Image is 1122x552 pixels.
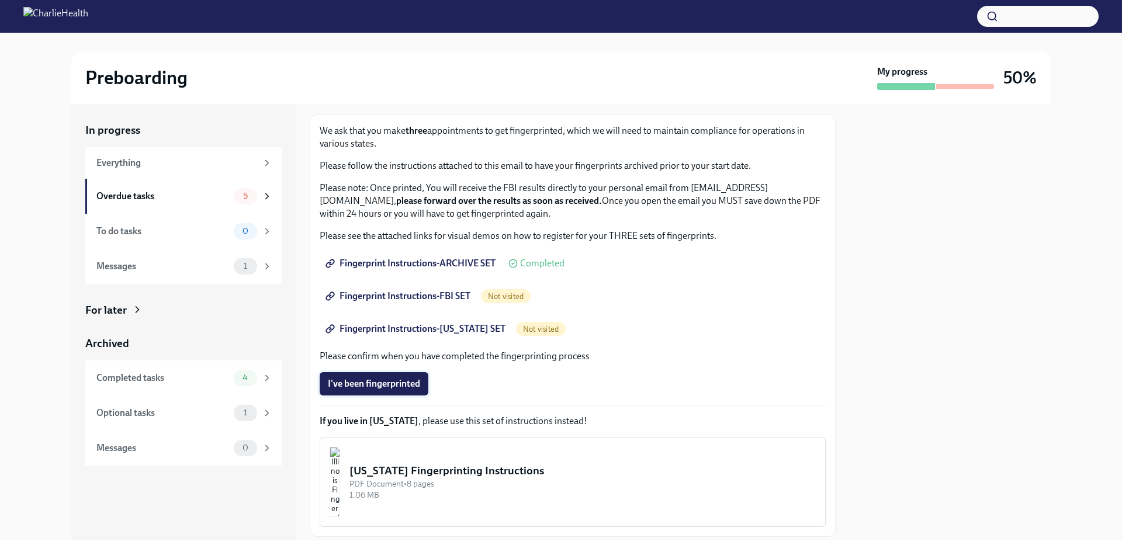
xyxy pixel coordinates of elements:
a: Fingerprint Instructions-[US_STATE] SET [320,317,514,341]
p: Please see the attached links for visual demos on how to register for your THREE sets of fingerpr... [320,230,826,242]
span: 1 [237,408,254,417]
span: 4 [236,373,255,382]
button: I've been fingerprinted [320,372,428,395]
strong: please forward over the results as soon as received. [396,195,602,206]
span: 1 [237,262,254,270]
p: , please use this set of instructions instead! [320,415,826,428]
span: Completed [520,259,565,268]
a: Messages0 [85,431,282,466]
a: Fingerprint Instructions-ARCHIVE SET [320,252,504,275]
img: CharlieHealth [23,7,88,26]
p: We ask that you make appointments to get fingerprinted, which we will need to maintain compliance... [320,124,826,150]
a: To do tasks0 [85,214,282,249]
div: For later [85,303,127,318]
a: Archived [85,336,282,351]
h2: Preboarding [85,66,188,89]
p: Please confirm when you have completed the fingerprinting process [320,350,826,363]
a: In progress [85,123,282,138]
div: PDF Document • 8 pages [349,478,816,489]
a: Overdue tasks5 [85,179,282,214]
div: Everything [96,157,257,169]
span: Not visited [481,292,531,301]
p: Please follow the instructions attached to this email to have your fingerprints archived prior to... [320,159,826,172]
span: Fingerprint Instructions-FBI SET [328,290,470,302]
span: Fingerprint Instructions-[US_STATE] SET [328,323,505,335]
a: Completed tasks4 [85,360,282,395]
strong: My progress [877,65,927,78]
div: 1.06 MB [349,489,816,501]
div: [US_STATE] Fingerprinting Instructions [349,463,816,478]
span: I've been fingerprinted [328,378,420,390]
div: Completed tasks [96,372,229,384]
span: 5 [236,192,255,200]
div: Messages [96,260,229,273]
button: [US_STATE] Fingerprinting InstructionsPDF Document•8 pages1.06 MB [320,437,826,527]
strong: If you live in [US_STATE] [320,415,418,426]
a: Everything [85,147,282,179]
strong: three [406,125,427,136]
div: To do tasks [96,225,229,238]
p: Please note: Once printed, You will receive the FBI results directly to your personal email from ... [320,182,826,220]
h3: 50% [1003,67,1037,88]
span: 0 [236,227,255,235]
div: Overdue tasks [96,190,229,203]
img: Illinois Fingerprinting Instructions [330,447,340,517]
a: Optional tasks1 [85,395,282,431]
a: For later [85,303,282,318]
div: Messages [96,442,229,454]
a: Fingerprint Instructions-FBI SET [320,284,479,308]
a: Messages1 [85,249,282,284]
span: Not visited [516,325,566,334]
span: 0 [236,443,255,452]
span: Fingerprint Instructions-ARCHIVE SET [328,258,496,269]
div: Optional tasks [96,407,229,419]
